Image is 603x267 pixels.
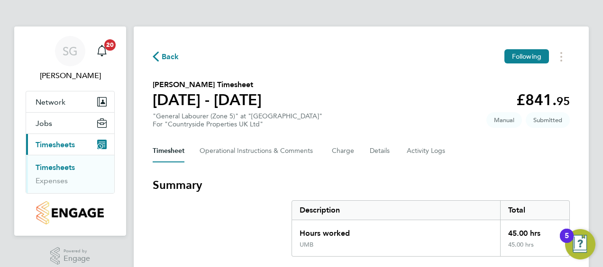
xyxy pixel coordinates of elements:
[500,241,569,256] div: 45.00 hrs
[153,140,184,162] button: Timesheet
[26,155,114,193] div: Timesheets
[153,178,570,193] h3: Summary
[104,39,116,51] span: 20
[64,255,90,263] span: Engage
[526,112,570,128] span: This timesheet is Submitted.
[292,220,500,241] div: Hours worked
[162,51,179,62] span: Back
[370,140,392,162] button: Details
[36,119,52,128] span: Jobs
[153,120,322,128] div: For "Countryside Properties UK Ltd"
[300,241,313,249] div: UMB
[292,201,500,220] div: Description
[26,134,114,155] button: Timesheets
[153,79,262,90] h2: [PERSON_NAME] Timesheet
[565,229,595,259] button: Open Resource Center, 5 new notifications
[557,94,570,108] span: 95
[37,201,103,224] img: countryside-properties-logo-retina.png
[63,45,78,57] span: SG
[14,27,126,236] nav: Main navigation
[153,90,262,109] h1: [DATE] - [DATE]
[153,112,322,128] div: "General Labourer (Zone 5)" at "[GEOGRAPHIC_DATA]"
[26,113,114,133] button: Jobs
[500,201,569,220] div: Total
[504,49,549,63] button: Following
[153,51,179,62] button: Back
[553,49,570,64] button: Timesheets Menu
[36,176,68,185] a: Expenses
[26,36,115,81] a: SG[PERSON_NAME]
[200,140,317,162] button: Operational Instructions & Comments
[92,36,111,66] a: 20
[407,140,447,162] button: Activity Logs
[64,247,90,255] span: Powered by
[36,140,75,149] span: Timesheets
[26,201,115,224] a: Go to home page
[565,236,569,248] div: 5
[36,98,65,107] span: Network
[36,163,75,172] a: Timesheets
[26,70,115,81] span: Sean Goode
[26,91,114,112] button: Network
[50,247,91,265] a: Powered byEngage
[500,220,569,241] div: 45.00 hrs
[332,140,355,162] button: Charge
[516,91,570,109] app-decimal: £841.
[486,112,522,128] span: This timesheet was manually created.
[292,200,570,257] div: Summary
[512,52,541,61] span: Following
